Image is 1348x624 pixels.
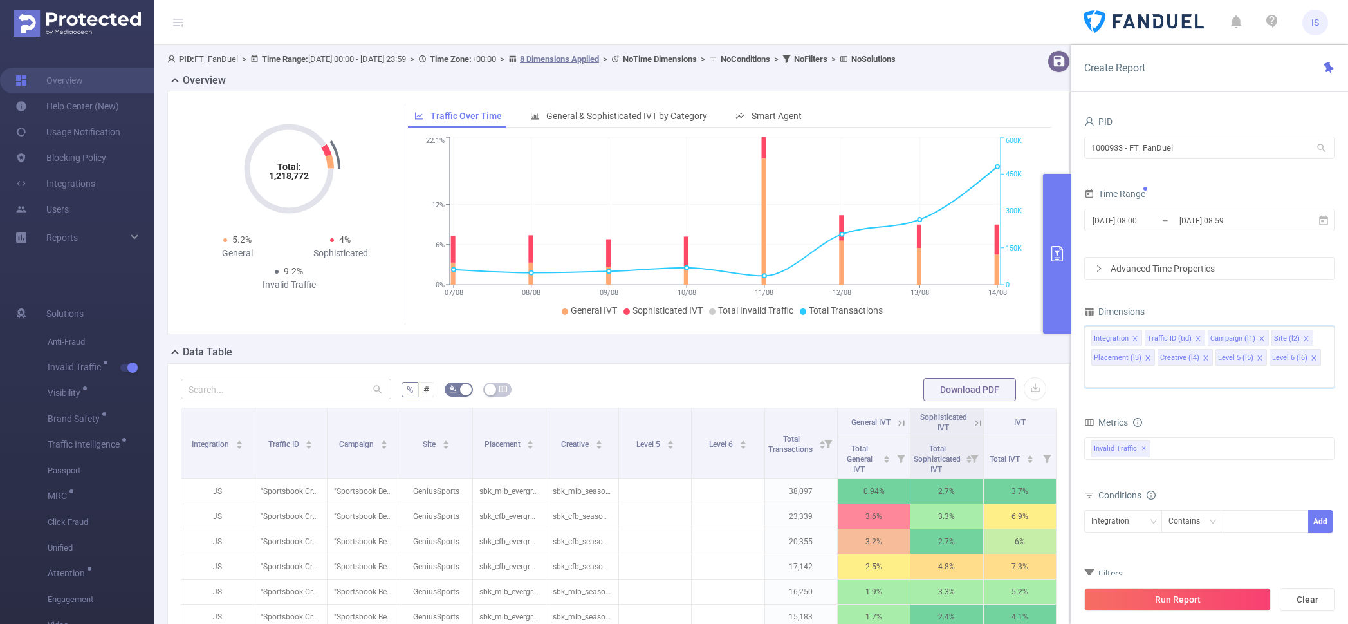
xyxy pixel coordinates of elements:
[883,453,891,461] div: Sort
[1026,453,1033,457] i: icon: caret-up
[1091,349,1155,366] li: Placement (l3)
[1006,244,1022,252] tspan: 150K
[181,379,391,399] input: Search...
[1084,307,1145,317] span: Dimensions
[181,504,254,529] p: JS
[1014,418,1026,427] span: IVT
[678,288,696,297] tspan: 10/08
[262,54,308,64] b: Time Range:
[522,288,540,297] tspan: 08/08
[442,439,450,446] div: Sort
[192,440,231,449] span: Integration
[254,529,326,554] p: "Sportsbook Creative Beta" [27356]
[1006,170,1022,178] tspan: 450K
[1158,349,1213,366] li: Creative (l4)
[1272,350,1307,366] div: Level 6 (l6)
[183,73,226,88] h2: Overview
[15,145,106,171] a: Blocking Policy
[833,288,851,297] tspan: 12/08
[181,554,254,579] p: JS
[838,580,910,604] p: 1.9%
[697,54,709,64] span: >
[546,111,707,121] span: General & Sophisticated IVT by Category
[48,388,85,397] span: Visibility
[632,305,703,316] span: Sophisticated IVT
[571,305,617,316] span: General IVT
[1091,440,1150,457] span: Invalid Traffic
[254,504,326,529] p: "Sportsbook Creative Beta" [27356]
[892,437,910,478] i: Filter menu
[1006,281,1010,289] tspan: 0
[755,288,774,297] tspan: 11/08
[236,439,243,442] i: icon: caret-up
[1147,330,1192,347] div: Traffic ID (tid)
[623,54,697,64] b: No Time Dimensions
[636,440,662,449] span: Level 5
[596,439,603,442] i: icon: caret-up
[1084,117,1113,127] span: PID
[838,479,910,504] p: 0.94%
[910,529,983,554] p: 2.7%
[254,554,326,579] p: "Sportsbook Creative Beta" [27356]
[1150,518,1158,527] i: icon: down
[436,241,445,249] tspan: 6%
[269,171,309,181] tspan: 1,218,772
[400,529,472,554] p: GeniusSports
[827,54,840,64] span: >
[1084,117,1094,127] i: icon: user
[1091,511,1138,532] div: Integration
[473,504,545,529] p: sbk_cfb_evergreen-prospecting-banner_ny_300x600 [9811438]
[667,439,674,446] div: Sort
[739,439,747,446] div: Sort
[752,111,802,121] span: Smart Agent
[765,529,837,554] p: 20,355
[1311,355,1317,363] i: icon: close
[1141,441,1147,457] span: ✕
[1026,458,1033,462] i: icon: caret-down
[400,504,472,529] p: GeniusSports
[15,119,120,145] a: Usage Notification
[910,554,983,579] p: 4.8%
[561,440,591,449] span: Creative
[167,55,179,63] i: icon: user
[595,439,603,446] div: Sort
[768,435,815,454] span: Total Transactions
[46,232,78,243] span: Reports
[1303,336,1309,343] i: icon: close
[1098,490,1156,500] span: Conditions
[15,171,95,196] a: Integrations
[765,554,837,579] p: 17,142
[990,455,1022,464] span: Total IVT
[1132,336,1138,343] i: icon: close
[328,479,400,504] p: "Sportsbook Beta Testing" [280108]
[473,580,545,604] p: sbk_mlb_evergreen-sil-test-prospecting-banner_ny_300x250 [9640677]
[988,288,1007,297] tspan: 14/08
[1210,330,1255,347] div: Campaign (l1)
[48,569,89,578] span: Attention
[910,479,983,504] p: 2.7%
[15,196,69,222] a: Users
[527,439,534,442] i: icon: caret-up
[883,458,891,462] i: icon: caret-down
[423,384,429,395] span: #
[1209,518,1217,527] i: icon: down
[984,504,1056,529] p: 6.9%
[254,580,326,604] p: "Sportsbook Creative Beta" [27356]
[739,439,746,442] i: icon: caret-up
[1271,330,1313,346] li: Site (l2)
[499,385,507,393] i: icon: table
[380,439,387,442] i: icon: caret-up
[1145,330,1205,346] li: Traffic ID (tid)
[1308,510,1333,533] button: Add
[339,234,351,245] span: 4%
[232,234,252,245] span: 5.2%
[667,444,674,448] i: icon: caret-down
[48,329,154,355] span: Anti-Fraud
[407,384,413,395] span: %
[14,10,141,37] img: Protected Media
[485,440,522,449] span: Placement
[496,54,508,64] span: >
[284,266,303,276] span: 9.2%
[1084,569,1123,579] span: Filters
[46,301,84,326] span: Solutions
